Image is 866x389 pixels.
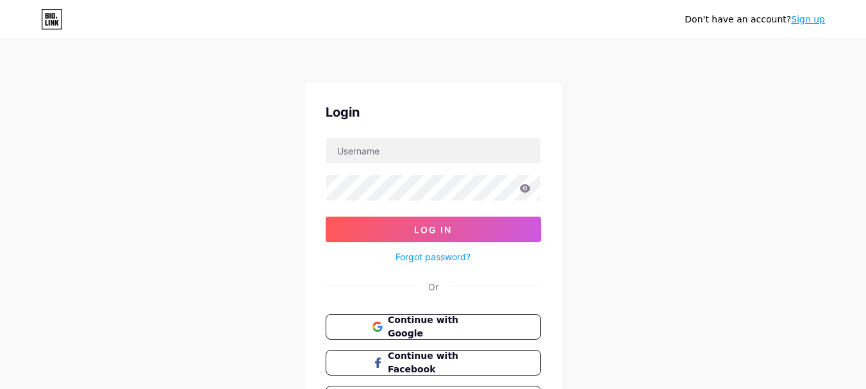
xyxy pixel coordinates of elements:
[791,14,825,24] a: Sign up
[396,250,470,263] a: Forgot password?
[326,314,541,340] button: Continue with Google
[428,280,438,294] div: Or
[388,349,494,376] span: Continue with Facebook
[685,13,825,26] div: Don't have an account?
[326,350,541,376] button: Continue with Facebook
[414,224,452,235] span: Log In
[388,313,494,340] span: Continue with Google
[326,138,540,163] input: Username
[326,217,541,242] button: Log In
[326,103,541,122] div: Login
